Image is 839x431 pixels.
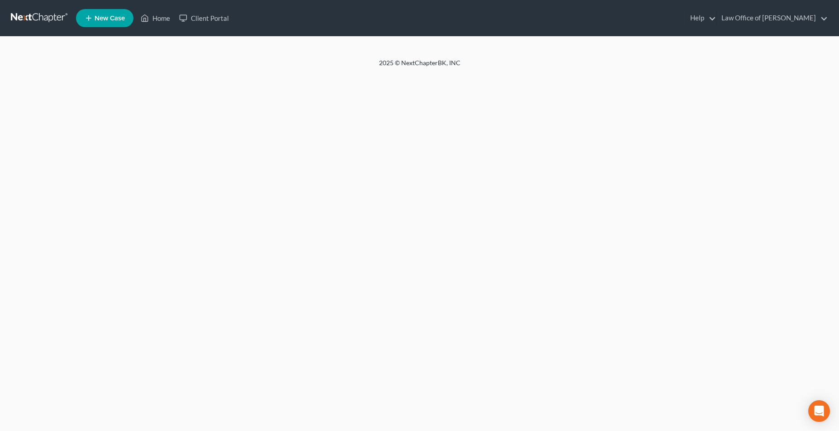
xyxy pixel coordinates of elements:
a: Client Portal [175,10,233,26]
div: 2025 © NextChapterBK, INC [162,58,678,75]
new-legal-case-button: New Case [76,9,133,27]
a: Law Office of [PERSON_NAME] [717,10,828,26]
div: Open Intercom Messenger [808,400,830,422]
a: Help [686,10,716,26]
a: Home [136,10,175,26]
